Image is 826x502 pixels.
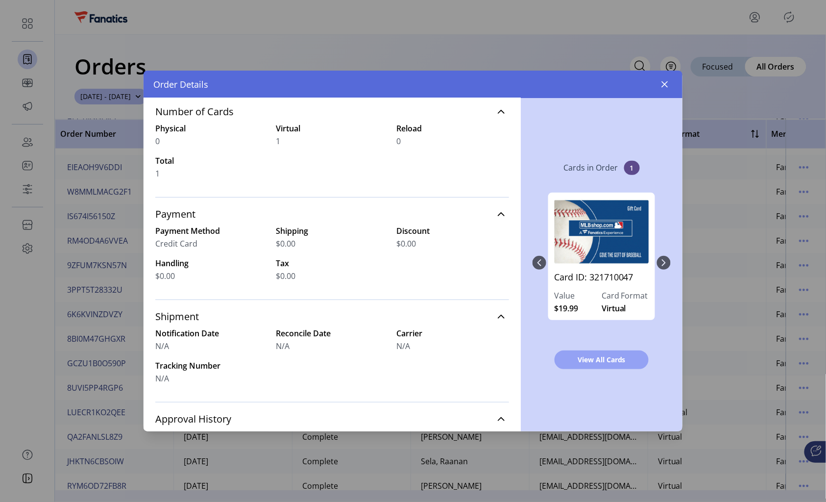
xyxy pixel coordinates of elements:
[554,271,649,290] a: Card ID: 321710047
[396,225,509,237] label: Discount
[396,135,401,147] span: 0
[546,183,657,343] div: 0
[155,101,509,123] a: Number of Cards
[155,168,160,179] span: 1
[155,340,169,352] span: N/A
[155,327,268,339] label: Notification Date
[276,135,280,147] span: 1
[155,225,509,294] div: Payment
[155,123,268,134] label: Physical
[155,414,231,424] span: Approval History
[155,430,509,499] div: Approval History
[276,225,389,237] label: Shipping
[554,302,578,314] span: $19.99
[396,123,509,134] label: Reload
[155,257,268,269] label: Handling
[155,107,234,117] span: Number of Cards
[155,360,268,372] label: Tracking Number
[396,327,509,339] label: Carrier
[155,327,509,396] div: Shipment
[155,430,268,442] label: Level 1 Approver
[155,225,268,237] label: Payment Method
[276,340,290,352] span: N/A
[602,290,649,301] label: Card Format
[276,327,389,339] label: Reconcile Date
[155,306,509,327] a: Shipment
[554,290,602,301] label: Value
[153,78,208,91] span: Order Details
[396,430,509,442] label: Level 2 Approver
[155,312,199,322] span: Shipment
[396,340,410,352] span: N/A
[276,430,389,442] label: Level 1 Approval Date
[555,351,649,369] button: View All Cards
[155,135,160,147] span: 0
[276,270,295,282] span: $0.00
[567,354,636,365] span: View All Cards
[155,408,509,430] a: Approval History
[155,155,268,167] label: Total
[276,123,389,134] label: Virtual
[396,238,416,250] span: $0.00
[155,238,197,250] span: Credit Card
[155,270,175,282] span: $0.00
[276,257,389,269] label: Tax
[155,123,509,191] div: Number of Cards
[155,209,195,219] span: Payment
[624,161,640,175] span: 1
[155,373,169,384] span: N/A
[602,302,626,314] span: Virtual
[564,162,618,174] p: Cards in Order
[554,199,649,265] img: 321710047
[276,238,295,250] span: $0.00
[155,203,509,225] a: Payment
